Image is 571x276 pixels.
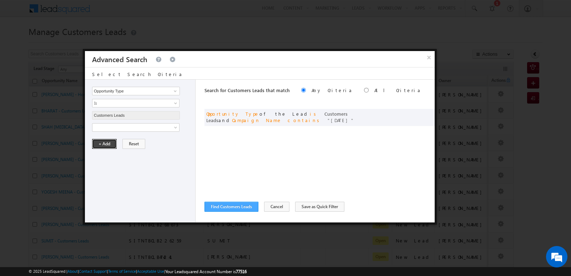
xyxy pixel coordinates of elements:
span: Campaign Name [232,117,282,123]
span: Customers Leads [206,111,348,123]
a: Show All Items [170,87,179,95]
span: is [310,111,319,117]
span: Opportunity Type [206,111,259,117]
input: Type to Search [92,111,180,120]
em: Start Chat [97,220,130,230]
button: + Add [92,139,117,149]
button: Save as Quick Filter [295,202,344,212]
h3: Advanced Search [92,51,147,67]
img: d_60004797649_company_0_60004797649 [12,37,30,47]
span: Your Leadsquared Account Number is [165,269,247,274]
span: of the Lead and [206,111,354,123]
button: Reset [122,139,145,149]
span: [DATE] [328,117,354,123]
textarea: Type your message and hit 'Enter' [9,66,130,214]
span: Search for Customers Leads that match [204,87,290,93]
span: Select Search Criteria [92,71,183,77]
span: Is [92,100,170,106]
a: Terms of Service [108,269,136,274]
div: Chat with us now [37,37,120,47]
a: Acceptable Use [137,269,164,274]
button: Find Customers Leads [204,202,258,212]
button: × [423,51,435,64]
span: contains [288,117,322,123]
a: Is [92,99,180,107]
label: Any Criteria [312,87,353,93]
span: © 2025 LeadSquared | | | | | [29,268,247,275]
a: About [67,269,78,274]
a: Contact Support [79,269,107,274]
span: 77516 [236,269,247,274]
button: Cancel [264,202,289,212]
label: All Criteria [374,87,421,93]
div: Minimize live chat window [117,4,134,21]
input: Type to Search [92,87,180,95]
